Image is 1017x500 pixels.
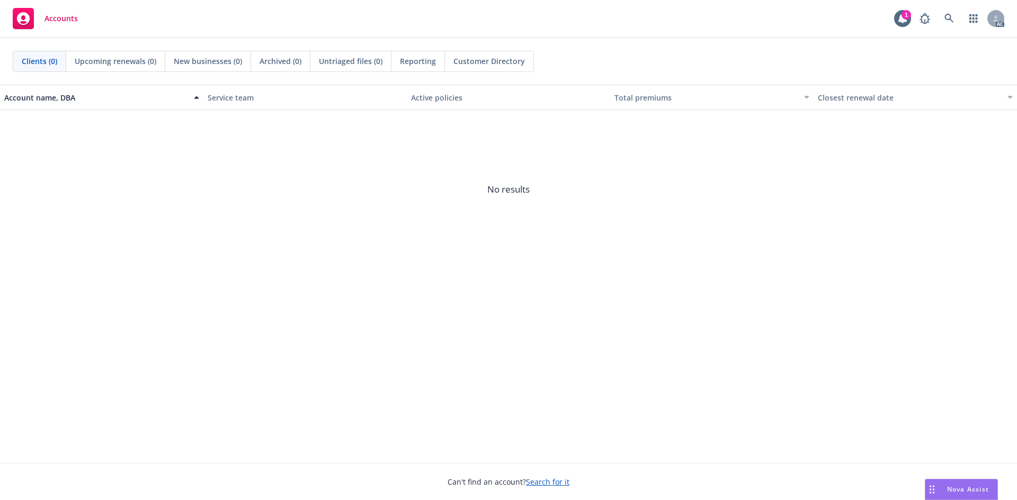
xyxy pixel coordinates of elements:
a: Report a Bug [914,8,935,29]
span: Clients (0) [22,56,57,67]
span: Customer Directory [453,56,525,67]
button: Nova Assist [925,479,998,500]
div: Total premiums [614,92,798,103]
button: Closest renewal date [814,85,1017,110]
a: Switch app [963,8,984,29]
span: Upcoming renewals (0) [75,56,156,67]
span: New businesses (0) [174,56,242,67]
a: Accounts [8,4,82,33]
div: 1 [902,10,911,20]
span: Archived (0) [260,56,301,67]
div: Active policies [411,92,606,103]
button: Active policies [407,85,610,110]
div: Account name, DBA [4,92,188,103]
span: Untriaged files (0) [319,56,382,67]
span: Reporting [400,56,436,67]
a: Search [939,8,960,29]
span: Nova Assist [947,485,989,494]
div: Service team [208,92,403,103]
div: Closest renewal date [818,92,1001,103]
div: Drag to move [925,479,939,499]
span: Can't find an account? [448,476,569,487]
a: Search for it [526,477,569,487]
button: Service team [203,85,407,110]
span: Accounts [44,14,78,23]
button: Total premiums [610,85,814,110]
